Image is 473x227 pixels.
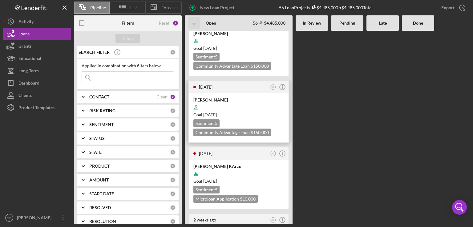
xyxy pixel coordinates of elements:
div: 0 [170,191,176,197]
button: YB [269,83,277,91]
button: YB [269,149,277,158]
div: [PERSON_NAME] KArzu [193,163,284,169]
b: START DATE [89,191,114,196]
button: YB [269,216,277,224]
b: SENTIMENT [89,122,114,127]
div: Clients [18,89,32,103]
b: STATE [89,150,102,155]
button: Export [435,2,470,14]
time: 11/17/2025 [203,112,217,117]
button: Loans [3,28,71,40]
div: 2 [170,94,176,100]
a: [DATE]YB[PERSON_NAME]Goal [DATE]Sentiment5Community Advantage Loan $150,000 [188,80,289,143]
div: Sentiment 5 [193,119,220,127]
div: Applied in combination with filters below [82,63,174,68]
button: Dashboard [3,77,71,89]
b: STATUS [89,136,105,141]
div: Apply [122,34,134,43]
div: Reset [159,21,169,26]
div: Dashboard [18,77,39,91]
b: Filters [122,21,134,26]
span: $10,000 [240,196,256,201]
b: AMOUNT [89,177,109,182]
button: Product Templates [3,102,71,114]
button: Clients [3,89,71,102]
div: 0 [170,122,176,127]
div: Community Advantage Loan [193,129,271,136]
div: 0 [170,136,176,141]
div: 0 [170,163,176,169]
button: Long-Term [3,65,71,77]
div: Loans [18,28,30,42]
b: RESOLVED [89,205,111,210]
div: Sentiment 5 [193,186,220,193]
button: Apply [115,34,140,43]
div: Educational [18,52,41,66]
div: Product Templates [18,102,55,115]
div: 0 [170,149,176,155]
text: YB [272,152,275,154]
text: YB [272,219,275,221]
span: Goal [193,46,217,51]
text: YB [272,86,275,88]
span: Forecast [161,5,178,10]
time: 2025-09-08 22:38 [199,84,212,90]
div: 0 [170,205,176,210]
div: [PERSON_NAME] [193,97,284,103]
div: Long-Term [18,65,39,78]
time: 10/17/2025 [203,178,217,184]
span: Goal [193,178,217,184]
div: 0 [170,108,176,113]
time: 2025-09-06 00:09 [193,217,216,222]
div: Activity [18,15,34,29]
b: CONTACT [89,94,109,99]
b: In Review [303,21,321,26]
div: Open Intercom Messenger [452,200,467,215]
b: RESOLUTION [89,219,116,224]
b: RISK RATING [89,108,115,113]
div: 2 [172,20,179,26]
button: New Loan Project [185,2,241,14]
a: [DATE]YB[PERSON_NAME]Goal [DATE]Sentiment5Community Advantage Loan $150,000 [188,14,289,77]
b: PRODUCT [89,164,110,169]
time: 11/17/2025 [203,46,217,51]
button: Activity [3,15,71,28]
div: [PERSON_NAME] [193,30,284,37]
span: Goal [193,112,217,117]
div: [PERSON_NAME] [15,212,55,225]
span: List [130,5,137,10]
b: Open [206,21,216,26]
span: Pipeline [90,5,106,10]
text: YB [7,216,11,220]
b: Late [379,21,387,26]
div: New Loan Project [200,2,234,14]
span: $150,000 [251,130,269,135]
b: SEARCH FILTER [79,50,110,55]
button: Grants [3,40,71,52]
div: 0 [170,50,176,55]
div: 56 Loan Projects • $4,485,000 Total [279,5,373,10]
a: [DATE]YB[PERSON_NAME] KArzuGoal [DATE]Sentiment5Microloan Application $10,000 [188,146,289,210]
b: Pending [339,21,355,26]
b: Done [413,21,423,26]
div: 0 [170,177,176,183]
div: 56 $4,485,000 [253,20,285,26]
div: Grants [18,40,31,54]
button: YB[PERSON_NAME] [3,212,71,224]
time: 2025-09-08 16:35 [199,151,212,156]
span: $150,000 [251,63,269,69]
div: $4,485,000 [310,5,338,10]
div: Export [441,2,455,14]
div: Microloan Application [193,195,258,203]
div: Community Advantage Loan [193,62,271,70]
div: 0 [170,219,176,224]
button: Educational [3,52,71,65]
div: Clear [156,94,167,99]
